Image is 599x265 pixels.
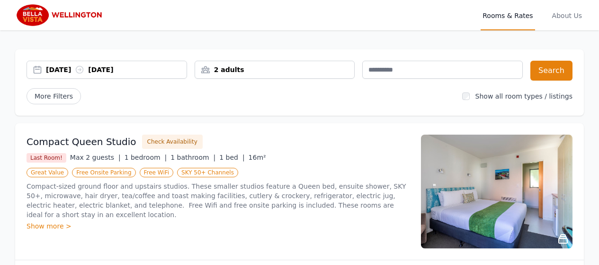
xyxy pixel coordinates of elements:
span: 1 bedroom | [125,154,167,161]
span: More Filters [27,88,81,104]
img: Bella Vista Wellington [15,4,107,27]
span: SKY 50+ Channels [177,168,238,177]
span: Free Onsite Parking [72,168,135,177]
span: Last Room! [27,153,66,163]
div: [DATE] [DATE] [46,65,187,74]
span: 1 bed | [219,154,244,161]
span: Free WiFi [140,168,174,177]
div: Show more > [27,221,410,231]
p: Compact-sized ground floor and upstairs studios. These smaller studios feature a Queen bed, ensui... [27,182,410,219]
span: 16m² [249,154,266,161]
h3: Compact Queen Studio [27,135,136,148]
span: 1 bathroom | [170,154,215,161]
div: 2 adults [195,65,355,74]
label: Show all room types / listings [475,92,572,100]
span: Max 2 guests | [70,154,121,161]
span: Great Value [27,168,68,177]
button: Check Availability [142,135,203,149]
button: Search [530,61,572,81]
